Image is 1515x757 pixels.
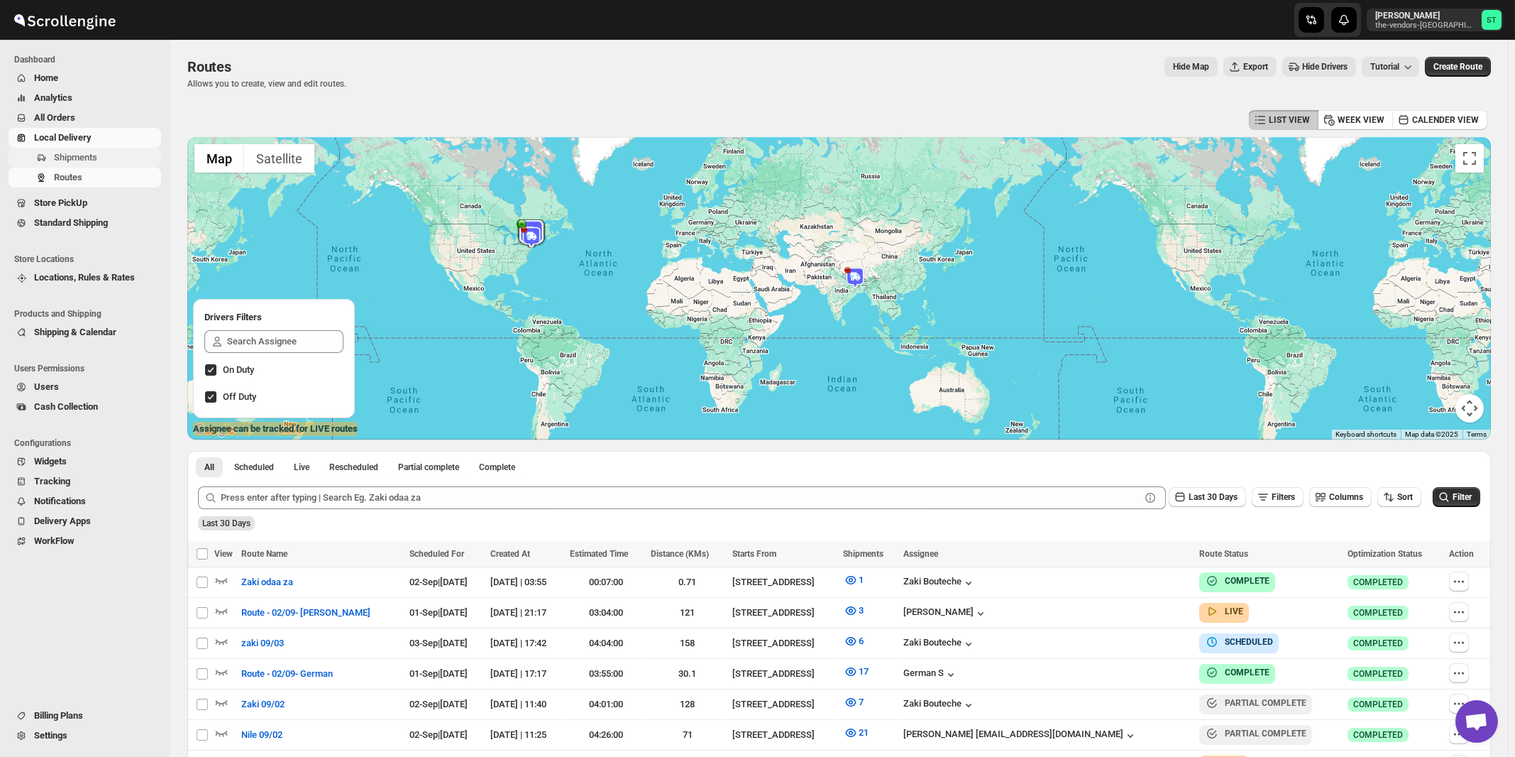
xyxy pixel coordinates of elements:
[34,516,91,526] span: Delivery Apps
[14,254,163,265] span: Store Locations
[1205,604,1243,619] button: LIVE
[570,606,643,620] div: 03:04:00
[570,549,628,559] span: Estimated Time
[194,144,244,173] button: Show street map
[196,457,223,477] button: All routes
[903,729,1137,743] div: [PERSON_NAME] [EMAIL_ADDRESS][DOMAIN_NAME]
[903,606,988,621] div: [PERSON_NAME]
[859,636,864,646] span: 6
[1335,430,1396,440] button: Keyboard shortcuts
[651,575,724,589] div: 0.71
[204,462,214,473] span: All
[1375,10,1476,21] p: [PERSON_NAME]
[1225,576,1269,586] b: COMPLETE
[1199,549,1248,559] span: Route Status
[241,667,333,681] span: Route - 02/09- German
[1455,394,1484,423] button: Map camera controls
[9,377,161,397] button: Users
[1329,492,1363,502] span: Columns
[34,535,75,546] span: WorkFlow
[1353,638,1403,649] span: COMPLETED
[11,2,118,38] img: ScrollEngine
[409,638,468,648] span: 03-Sep | [DATE]
[227,330,343,353] input: Search Assignee
[409,699,468,709] span: 02-Sep | [DATE]
[204,310,343,325] h2: Drivers Filters
[732,728,834,742] div: [STREET_ADDRESS]
[398,462,459,473] span: Partial complete
[570,728,643,742] div: 04:26:00
[651,549,709,559] span: Distance (KMs)
[1269,114,1310,126] span: LIST VIEW
[1482,10,1502,30] span: Simcha Trieger
[844,549,884,559] span: Shipments
[903,698,976,712] button: Zaki Bouteche
[1367,9,1503,31] button: User menu
[1397,492,1413,502] span: Sort
[9,726,161,746] button: Settings
[903,576,976,590] button: Zaki Bouteche
[479,462,515,473] span: Complete
[835,569,873,592] button: 1
[234,462,274,473] span: Scheduled
[1353,668,1403,680] span: COMPLETED
[409,549,464,559] span: Scheduled For
[191,421,238,440] img: Google
[1412,114,1479,126] span: CALENDER VIEW
[1449,549,1474,559] span: Action
[1223,57,1277,77] button: Export
[1249,110,1318,130] button: LIST VIEW
[14,363,163,374] span: Users Permissions
[903,668,958,682] button: German S
[9,322,161,342] button: Shipping & Calendar
[835,660,878,683] button: 17
[34,476,70,486] span: Tracking
[9,397,161,417] button: Cash Collection
[9,268,161,288] button: Locations, Rules & Rates
[1225,698,1306,708] b: PARTIAL COMPLETE
[241,606,370,620] span: Route - 02/09- [PERSON_NAME]
[233,571,302,594] button: Zaki odaa za
[1205,574,1269,588] button: COMPLETE
[490,636,561,650] div: [DATE] | 17:42
[34,730,67,741] span: Settings
[9,452,161,472] button: Widgets
[903,637,976,651] button: Zaki Bouteche
[835,599,873,622] button: 3
[233,601,379,624] button: Route - 02/09- [PERSON_NAME]
[409,729,468,740] span: 02-Sep | [DATE]
[34,456,67,467] span: Widgets
[1487,16,1497,25] text: ST
[241,728,282,742] span: Nile 09/02
[9,88,161,108] button: Analytics
[490,575,561,589] div: [DATE] | 03:55
[34,272,135,283] span: Locations, Rules & Rates
[241,636,284,650] span: zaki 09/03
[732,667,834,681] div: [STREET_ADDRESS]
[1353,577,1403,588] span: COMPLETED
[1425,57,1491,77] button: Create Route
[1433,487,1480,507] button: Filter
[1205,726,1306,741] button: PARTIAL COMPLETE
[34,401,98,412] span: Cash Collection
[1302,61,1348,72] span: Hide Drivers
[244,144,314,173] button: Show satellite imagery
[570,697,643,712] div: 04:01:00
[732,636,834,650] div: [STREET_ADDRESS]
[241,697,285,712] span: Zaki 09/02
[34,381,59,392] span: Users
[1189,492,1238,502] span: Last 30 Days
[651,636,724,650] div: 158
[223,364,254,375] span: On Duty
[1453,492,1472,502] span: Filter
[54,172,82,183] span: Routes
[835,721,878,744] button: 21
[1205,635,1273,649] button: SCHEDULED
[903,549,938,559] span: Assignee
[1225,668,1269,677] b: COMPLETE
[34,710,83,721] span: Billing Plans
[202,518,250,528] span: Last 30 Days
[570,636,643,650] div: 04:04:00
[9,68,161,88] button: Home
